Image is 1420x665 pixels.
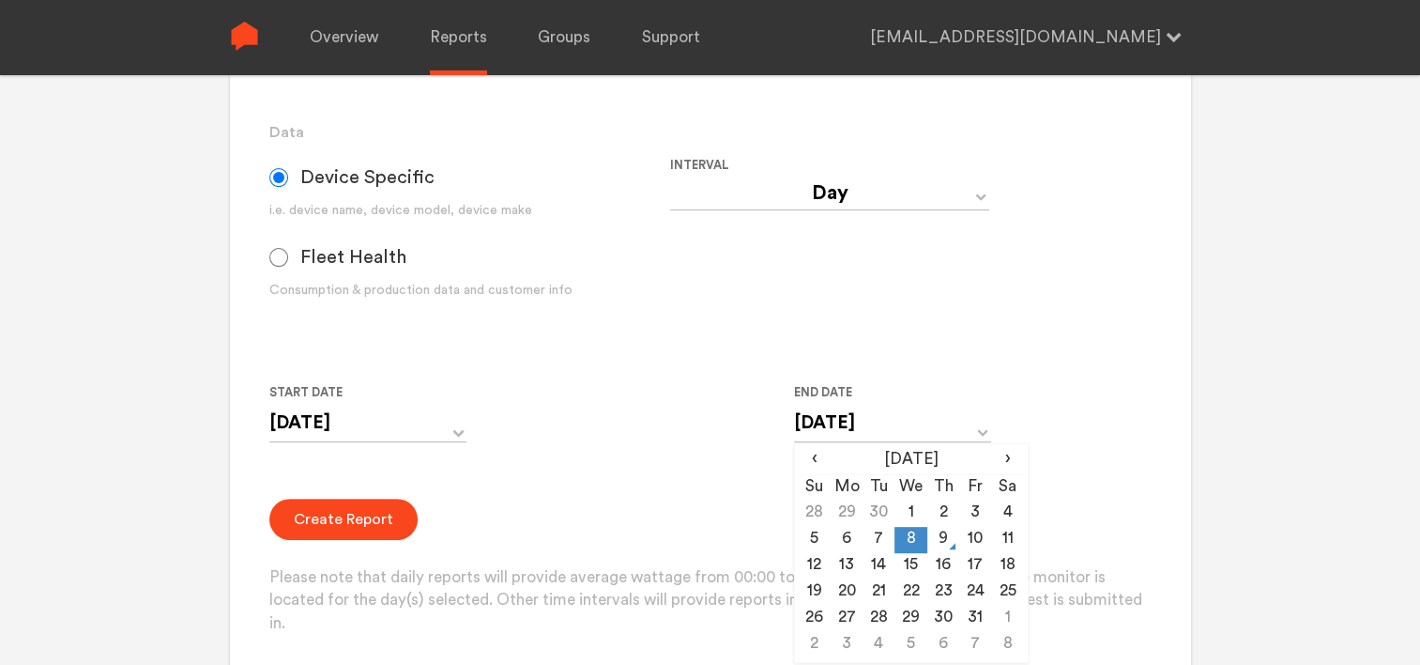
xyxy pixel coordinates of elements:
[991,632,1023,658] td: 8
[799,553,831,580] td: 12
[831,527,863,553] td: 6
[991,448,1023,471] span: ›
[799,448,831,471] span: ‹
[269,566,1151,636] p: Please note that daily reports will provide average wattage from 00:00 to 23:59 in the time zone ...
[991,606,1023,632] td: 1
[959,553,991,580] td: 17
[269,168,288,187] input: Device Specific
[927,501,959,527] td: 2
[959,474,991,501] th: Fr
[863,501,894,527] td: 30
[894,501,926,527] td: 1
[269,201,670,221] div: i.e. device name, device model, device make
[991,580,1023,606] td: 25
[927,580,959,606] td: 23
[799,501,831,527] td: 28
[863,474,894,501] th: Tu
[831,580,863,606] td: 20
[300,246,406,269] span: Fleet Health
[894,527,926,553] td: 8
[230,22,259,51] img: Sense Logo
[927,553,959,580] td: 16
[831,553,863,580] td: 13
[959,632,991,658] td: 7
[991,553,1023,580] td: 18
[863,632,894,658] td: 4
[269,248,288,267] input: Fleet Health
[831,501,863,527] td: 29
[269,499,418,540] button: Create Report
[894,553,926,580] td: 15
[863,527,894,553] td: 7
[269,381,451,404] label: Start Date
[799,527,831,553] td: 5
[894,580,926,606] td: 22
[863,580,894,606] td: 21
[927,474,959,501] th: Th
[863,606,894,632] td: 28
[959,606,991,632] td: 31
[831,448,991,474] th: [DATE]
[991,474,1023,501] th: Sa
[927,606,959,632] td: 30
[894,632,926,658] td: 5
[863,553,894,580] td: 14
[269,281,670,301] div: Consumption & production data and customer info
[959,527,991,553] td: 10
[799,474,831,501] th: Su
[300,166,435,189] span: Device Specific
[831,632,863,658] td: 3
[794,381,976,404] label: End Date
[831,474,863,501] th: Mo
[894,606,926,632] td: 29
[927,527,959,553] td: 9
[959,501,991,527] td: 3
[799,632,831,658] td: 2
[269,121,1151,144] h3: Data
[799,606,831,632] td: 26
[927,632,959,658] td: 6
[670,154,1056,177] label: Interval
[799,580,831,606] td: 19
[894,474,926,501] th: We
[991,501,1023,527] td: 4
[959,580,991,606] td: 24
[831,606,863,632] td: 27
[991,527,1023,553] td: 11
